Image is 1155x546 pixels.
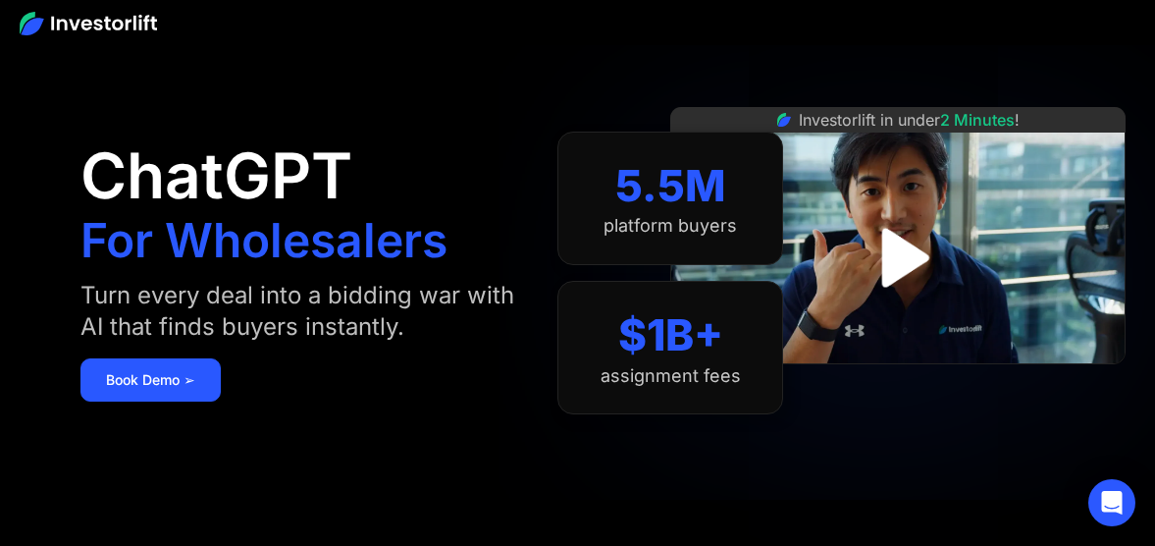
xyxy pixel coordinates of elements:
a: Book Demo ➢ [80,358,221,402]
div: $1B+ [618,309,723,361]
div: Open Intercom Messenger [1088,479,1135,526]
div: Turn every deal into a bidding war with AI that finds buyers instantly. [80,280,518,343]
div: assignment fees [601,365,741,387]
div: platform buyers [604,215,737,237]
iframe: Customer reviews powered by Trustpilot [751,374,1045,398]
span: 2 Minutes [940,110,1015,130]
h1: For Wholesalers [80,217,447,264]
a: open lightbox [855,214,942,301]
div: 5.5M [615,160,726,212]
h1: ChatGPT [80,144,352,207]
div: Investorlift in under ! [799,108,1020,132]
